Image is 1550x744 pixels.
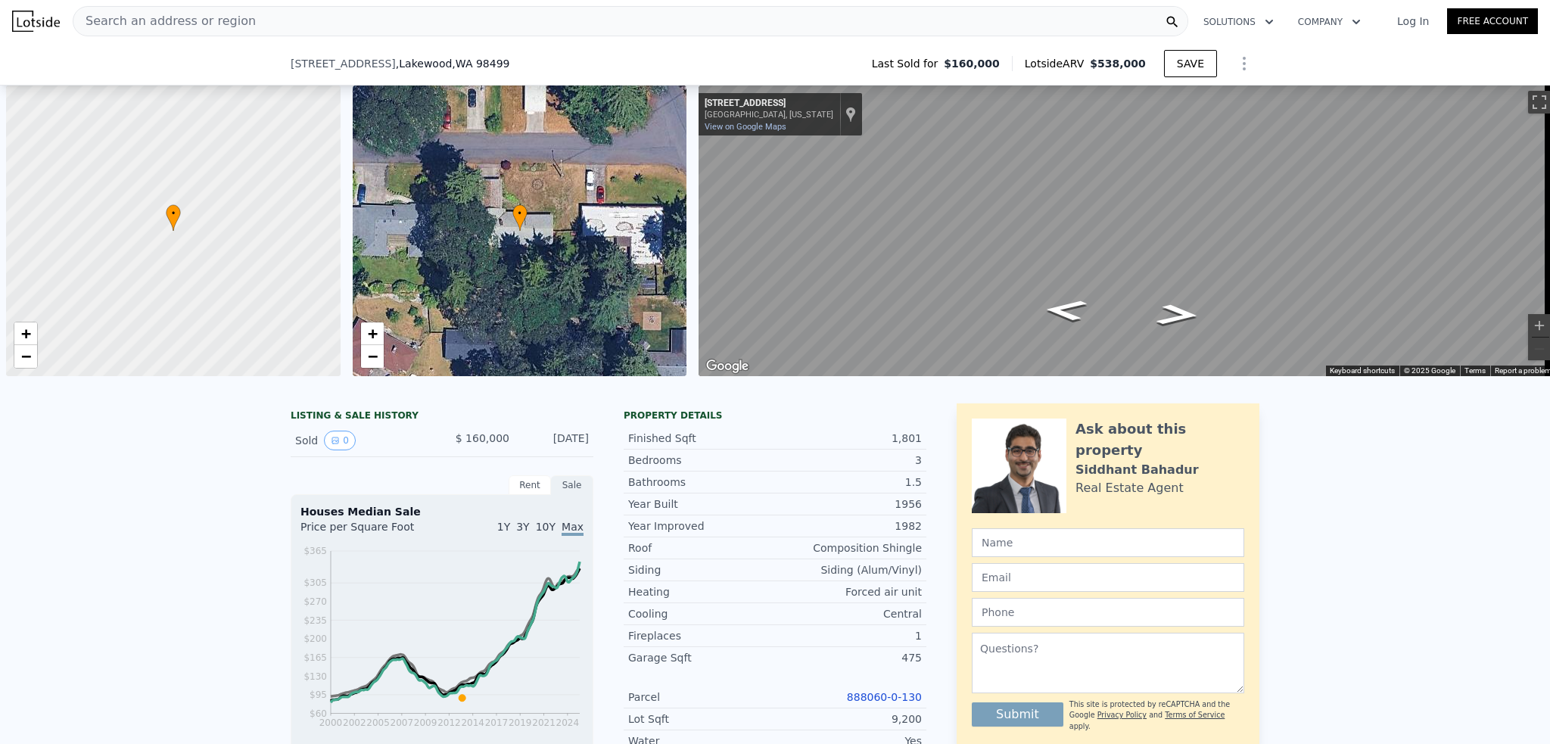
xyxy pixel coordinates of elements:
[303,633,327,644] tspan: $200
[624,409,926,422] div: Property details
[972,563,1244,592] input: Email
[73,12,256,30] span: Search an address or region
[1090,58,1146,70] span: $538,000
[972,702,1063,727] button: Submit
[628,497,775,512] div: Year Built
[512,207,528,220] span: •
[14,345,37,368] a: Zoom out
[14,322,37,345] a: Zoom in
[972,528,1244,557] input: Name
[702,356,752,376] img: Google
[310,708,327,719] tspan: $60
[1229,48,1259,79] button: Show Options
[775,584,922,599] div: Forced air unit
[628,453,775,468] div: Bedrooms
[628,431,775,446] div: Finished Sqft
[324,431,356,450] button: View historical data
[702,356,752,376] a: Open this area in Google Maps (opens a new window)
[532,718,556,728] tspan: 2021
[1286,8,1373,36] button: Company
[452,58,509,70] span: , WA 98499
[319,718,343,728] tspan: 2000
[562,521,584,536] span: Max
[21,347,31,366] span: −
[456,432,509,444] span: $ 160,000
[775,650,922,665] div: 475
[1075,479,1184,497] div: Real Estate Agent
[628,475,775,490] div: Bathrooms
[303,615,327,626] tspan: $235
[705,110,833,120] div: [GEOGRAPHIC_DATA], [US_STATE]
[1447,8,1538,34] a: Free Account
[303,596,327,607] tspan: $270
[628,690,775,705] div: Parcel
[972,598,1244,627] input: Phone
[310,690,327,700] tspan: $95
[303,652,327,663] tspan: $165
[775,606,922,621] div: Central
[1330,366,1395,376] button: Keyboard shortcuts
[1069,699,1244,732] div: This site is protected by reCAPTCHA and the Google and apply.
[12,11,60,32] img: Lotside
[628,650,775,665] div: Garage Sqft
[628,711,775,727] div: Lot Sqft
[295,431,430,450] div: Sold
[485,718,509,728] tspan: 2017
[628,562,775,577] div: Siding
[509,718,532,728] tspan: 2019
[21,324,31,343] span: +
[847,691,922,703] a: 888060-0-130
[361,322,384,345] a: Zoom in
[872,56,945,71] span: Last Sold for
[1138,299,1218,330] path: Go West, 89th St S
[166,204,181,231] div: •
[628,628,775,643] div: Fireplaces
[291,56,396,71] span: [STREET_ADDRESS]
[775,711,922,727] div: 9,200
[300,504,584,519] div: Houses Median Sale
[628,518,775,534] div: Year Improved
[775,518,922,534] div: 1982
[521,431,589,450] div: [DATE]
[1404,366,1455,375] span: © 2025 Google
[512,204,528,231] div: •
[705,122,786,132] a: View on Google Maps
[303,546,327,556] tspan: $365
[775,475,922,490] div: 1.5
[536,521,556,533] span: 10Y
[391,718,414,728] tspan: 2007
[628,606,775,621] div: Cooling
[1025,56,1090,71] span: Lotside ARV
[361,345,384,368] a: Zoom out
[775,540,922,556] div: Composition Shingle
[551,475,593,495] div: Sale
[628,584,775,599] div: Heating
[775,431,922,446] div: 1,801
[367,347,377,366] span: −
[166,207,181,220] span: •
[461,718,484,728] tspan: 2014
[303,671,327,682] tspan: $130
[1164,50,1217,77] button: SAVE
[1026,294,1105,325] path: Go East, 89th St S
[775,497,922,512] div: 1956
[396,56,510,71] span: , Lakewood
[497,521,510,533] span: 1Y
[437,718,461,728] tspan: 2012
[1075,419,1244,461] div: Ask about this property
[1379,14,1447,29] a: Log In
[1464,366,1486,375] a: Terms (opens in new tab)
[1165,711,1225,719] a: Terms of Service
[775,453,922,468] div: 3
[775,628,922,643] div: 1
[509,475,551,495] div: Rent
[1097,711,1147,719] a: Privacy Policy
[414,718,437,728] tspan: 2009
[944,56,1000,71] span: $160,000
[1075,461,1199,479] div: Siddhant Bahadur
[775,562,922,577] div: Siding (Alum/Vinyl)
[628,540,775,556] div: Roof
[367,324,377,343] span: +
[705,98,833,110] div: [STREET_ADDRESS]
[556,718,580,728] tspan: 2024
